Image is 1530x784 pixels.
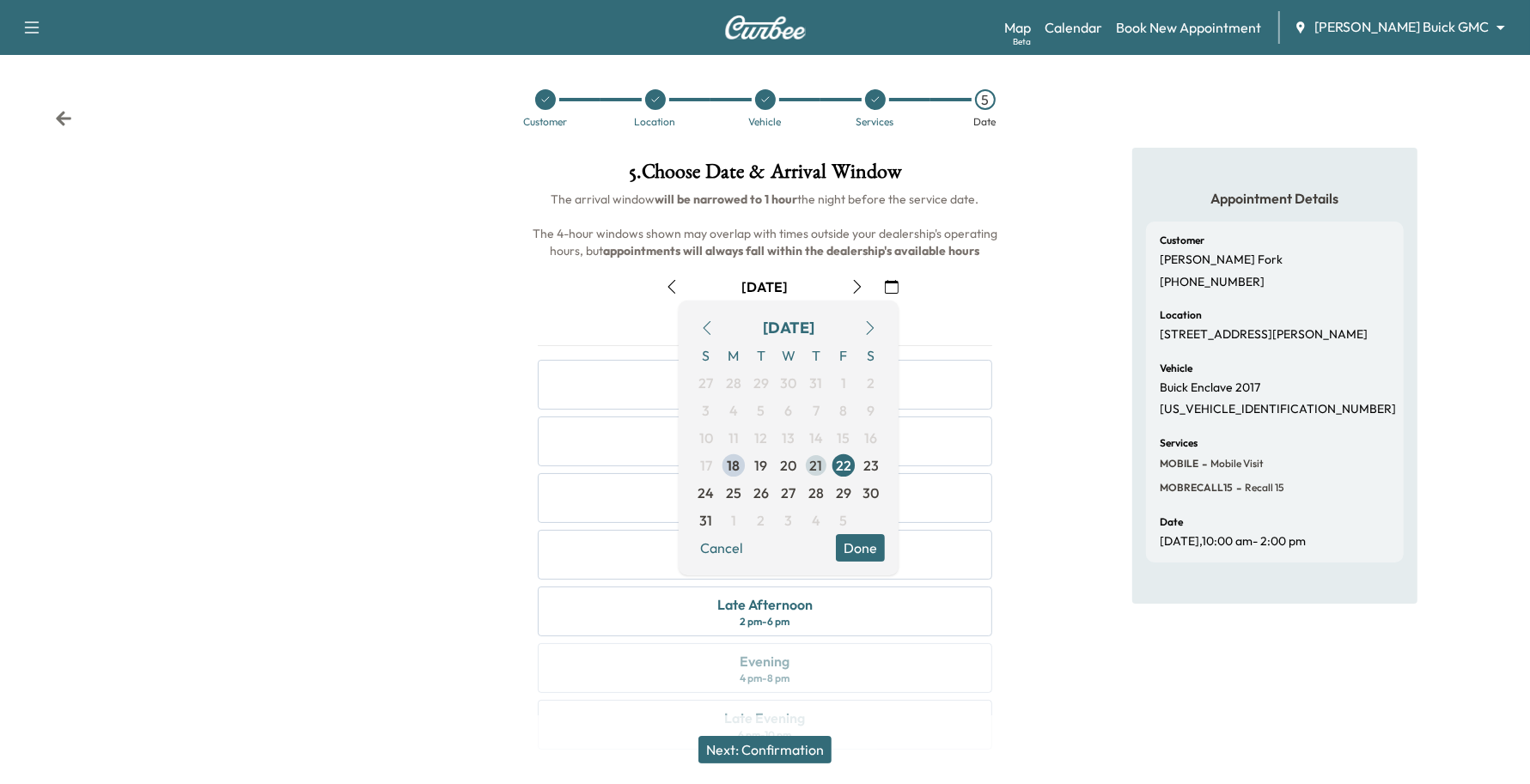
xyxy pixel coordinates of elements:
span: T [747,342,775,369]
span: 25 [726,483,741,503]
p: [PERSON_NAME] Fork [1160,252,1283,268]
span: 30 [863,483,880,503]
h6: Date [1160,517,1183,527]
span: MOBRECALL15 [1160,481,1233,495]
div: Location [635,117,676,127]
span: 19 [755,455,768,476]
span: S [857,342,885,369]
span: 2 [758,510,765,531]
span: 10 [699,428,713,448]
h1: 5 . Choose Date & Arrival Window [524,161,1007,191]
span: 23 [863,455,879,476]
div: 2 pm - 6 pm [740,615,789,629]
span: 4 [729,400,738,421]
span: 31 [700,510,713,531]
span: Mobile Visit [1207,457,1264,471]
img: Curbee Logo [724,15,807,40]
span: The arrival window the night before the service date. The 4-hour windows shown may overlap with t... [533,191,1000,258]
div: [DATE] [763,316,814,340]
p: [PHONE_NUMBER] [1160,275,1265,290]
span: Recall 15 [1241,481,1284,495]
span: 28 [808,483,824,503]
div: Late Afternoon [717,594,813,615]
div: Services [856,117,894,127]
div: Vehicle [749,117,782,127]
span: 1 [731,510,736,531]
div: Beta [1013,35,1031,48]
span: 12 [755,428,768,448]
span: 21 [810,455,823,476]
span: 17 [700,455,712,476]
h6: Vehicle [1160,363,1192,374]
span: 16 [865,428,878,448]
span: 27 [782,483,796,503]
span: 8 [840,400,848,421]
span: W [775,342,802,369]
b: will be narrowed to 1 hour [655,191,797,207]
div: Date [974,117,997,127]
div: [DATE] [741,277,788,296]
span: 15 [838,428,850,448]
a: Book New Appointment [1116,17,1261,38]
span: 31 [810,373,823,393]
span: S [692,342,720,369]
span: 14 [809,428,823,448]
span: 5 [758,400,765,421]
p: [DATE] , 10:00 am - 2:00 pm [1160,534,1306,550]
span: [PERSON_NAME] Buick GMC [1314,17,1489,37]
span: M [720,342,747,369]
a: Calendar [1045,17,1102,38]
span: 20 [781,455,797,476]
span: 5 [840,510,848,531]
span: 28 [726,373,741,393]
div: Customer [523,117,567,127]
span: 9 [868,400,875,421]
p: [US_VEHICLE_IDENTIFICATION_NUMBER] [1160,402,1396,417]
p: [STREET_ADDRESS][PERSON_NAME] [1160,327,1368,343]
h6: Customer [1160,235,1204,246]
span: 11 [728,428,739,448]
span: 4 [812,510,820,531]
span: 30 [781,373,797,393]
h6: Location [1160,310,1202,320]
span: 1 [841,373,846,393]
a: MapBeta [1004,17,1031,38]
span: F [830,342,857,369]
span: 29 [836,483,851,503]
span: 27 [699,373,714,393]
span: 13 [783,428,795,448]
div: 5 [975,89,996,110]
h5: Appointment Details [1146,189,1404,208]
span: 18 [728,455,741,476]
b: appointments will always fall within the dealership's available hours [603,243,979,258]
span: - [1198,455,1207,472]
span: 29 [753,373,769,393]
span: 3 [785,510,793,531]
span: 7 [813,400,820,421]
span: 3 [703,400,710,421]
span: 24 [698,483,715,503]
span: 2 [868,373,875,393]
button: Done [836,534,885,562]
button: Cancel [692,534,751,562]
span: 6 [785,400,793,421]
button: Next: Confirmation [698,736,832,763]
span: T [802,342,830,369]
div: Back [55,110,72,127]
h6: Services [1160,438,1198,448]
span: 22 [836,455,851,476]
span: - [1233,479,1241,496]
span: MOBILE [1160,457,1198,471]
span: 26 [753,483,769,503]
p: Buick Enclave 2017 [1160,380,1260,396]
